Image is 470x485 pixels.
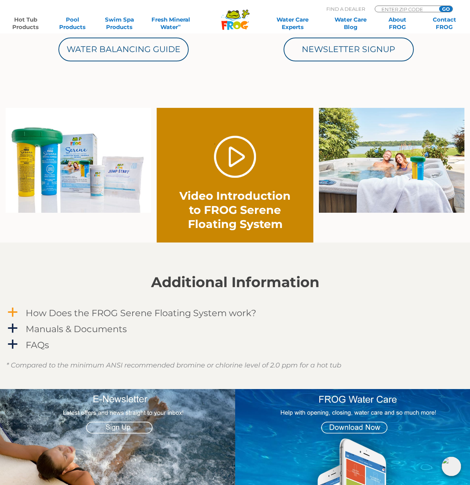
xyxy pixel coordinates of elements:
a: Fresh MineralWater∞ [148,16,193,31]
a: Water Balancing Guide [58,38,189,61]
a: Water CareBlog [333,16,369,31]
h4: Manuals & Documents [26,324,127,334]
a: AboutFROG [379,16,416,31]
img: openIcon [442,457,461,476]
span: a [7,307,18,318]
img: serene-family [6,108,151,213]
h2: Additional Information [6,274,464,290]
h2: Video Introduction to FROG Serene Floating System [172,189,298,231]
a: a FAQs [6,338,464,352]
a: Water CareExperts [263,16,322,31]
a: a How Does the FROG Serene Floating System work? [6,306,464,320]
a: Play Video [214,136,256,178]
p: Find A Dealer [326,6,365,12]
a: a Manuals & Documents [6,322,464,336]
span: a [7,323,18,334]
h4: FAQs [26,340,49,350]
em: * Compared to the minimum ANSI recommended bromine or chlorine level of 2.0 ppm for a hot tub [6,361,341,369]
a: Newsletter Signup [284,38,414,61]
h4: How Does the FROG Serene Floating System work? [26,308,256,318]
a: Swim SpaProducts [101,16,138,31]
img: serene-floater-hottub [319,108,464,213]
input: GO [439,6,453,12]
sup: ∞ [178,23,181,28]
a: PoolProducts [54,16,91,31]
span: a [7,339,18,350]
a: ContactFROG [426,16,463,31]
a: Hot TubProducts [7,16,44,31]
input: Zip Code Form [381,6,431,12]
